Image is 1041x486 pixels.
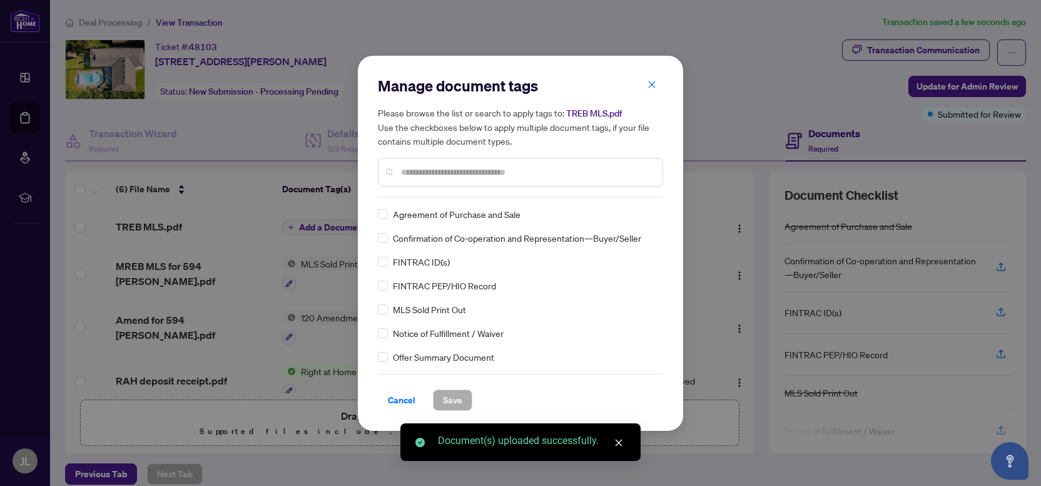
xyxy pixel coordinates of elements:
span: FINTRAC ID(s) [393,255,450,269]
span: check-circle [415,438,425,447]
span: FINTRAC PEP/HIO Record [393,279,496,292]
span: close [614,438,623,447]
span: Confirmation of Co-operation and Representation—Buyer/Seller [393,231,641,245]
span: MLS Sold Print Out [393,302,466,316]
span: Offer Summary Document [393,350,494,364]
button: Open asap [991,442,1028,480]
h5: Please browse the list or search to apply tags to: Use the checkboxes below to apply multiple doc... [378,106,663,148]
div: Document(s) uploaded successfully. [438,433,626,448]
h2: Manage document tags [378,76,663,96]
button: Cancel [378,390,425,411]
span: close [647,80,656,89]
span: TREB MLS.pdf [566,108,622,119]
a: Close [612,436,626,450]
button: Save [433,390,472,411]
span: Agreement of Purchase and Sale [393,207,520,221]
span: Cancel [388,390,415,410]
span: Notice of Fulfillment / Waiver [393,326,504,340]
